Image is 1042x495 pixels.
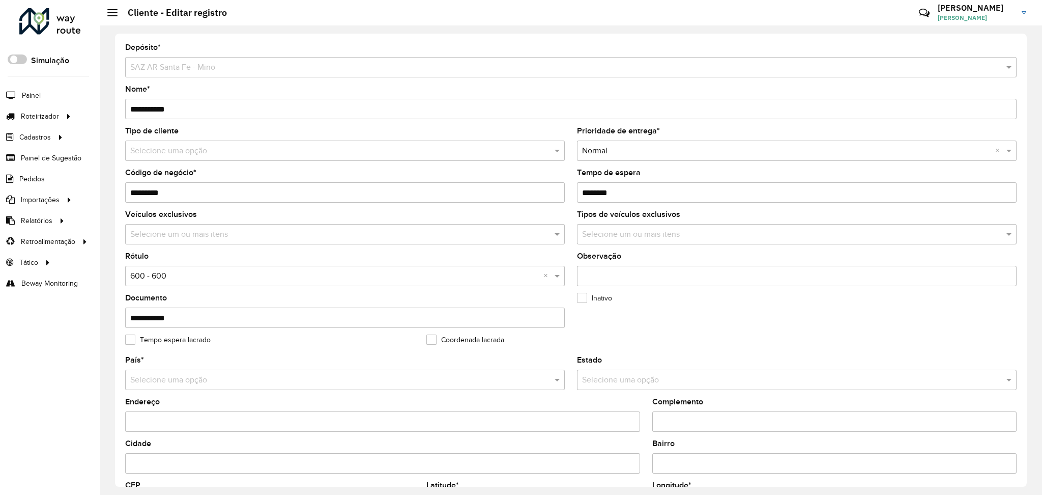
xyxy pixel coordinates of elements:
span: Retroalimentação [21,236,75,247]
label: Latitude [426,479,459,491]
label: Documento [125,292,167,304]
label: Código de negócio [125,167,196,179]
label: Tempo de espera [577,167,641,179]
span: Relatórios [21,215,52,226]
label: País [125,354,144,366]
label: Depósito [125,41,161,53]
label: Estado [577,354,602,366]
label: Observação [577,250,621,262]
span: Painel de Sugestão [21,153,81,163]
label: Simulação [31,54,69,67]
span: Painel [22,90,41,101]
label: Rótulo [125,250,149,262]
label: Tipo de cliente [125,125,179,137]
span: Roteirizador [21,111,59,122]
label: Cidade [125,437,151,450]
label: Endereço [125,396,160,408]
label: Inativo [577,293,612,304]
label: Prioridade de entrega [577,125,660,137]
span: Importações [21,195,60,205]
label: CEP [125,479,140,491]
span: Beway Monitoring [21,278,78,289]
span: Clear all [995,145,1004,157]
label: Bairro [652,437,675,450]
label: Veículos exclusivos [125,208,197,221]
span: Clear all [543,270,552,282]
span: Cadastros [19,132,51,143]
label: Nome [125,83,150,95]
span: [PERSON_NAME] [938,13,1014,22]
span: Pedidos [19,174,45,184]
label: Coordenada lacrada [426,335,504,345]
a: Contato Rápido [913,2,935,24]
h3: [PERSON_NAME] [938,3,1014,13]
label: Tipos de veículos exclusivos [577,208,680,221]
label: Longitude [652,479,691,491]
h2: Cliente - Editar registro [118,7,227,18]
label: Tempo espera lacrado [125,335,211,345]
label: Complemento [652,396,703,408]
span: Tático [19,257,38,268]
